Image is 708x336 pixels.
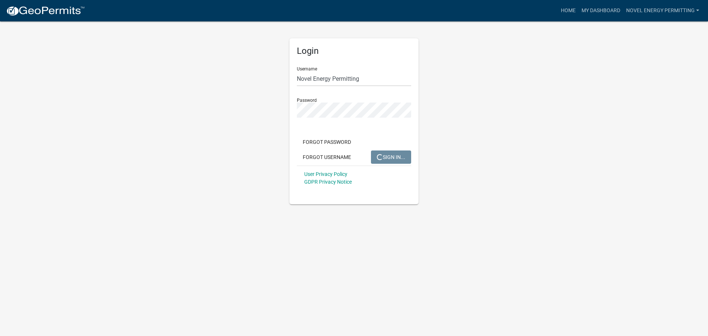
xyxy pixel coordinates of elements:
a: Home [558,4,579,18]
button: SIGN IN... [371,150,411,164]
button: Forgot Password [297,135,357,149]
span: SIGN IN... [377,154,405,160]
h5: Login [297,46,411,56]
a: User Privacy Policy [304,171,347,177]
a: Novel Energy Permitting [623,4,702,18]
button: Forgot Username [297,150,357,164]
a: My Dashboard [579,4,623,18]
a: GDPR Privacy Notice [304,179,352,185]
